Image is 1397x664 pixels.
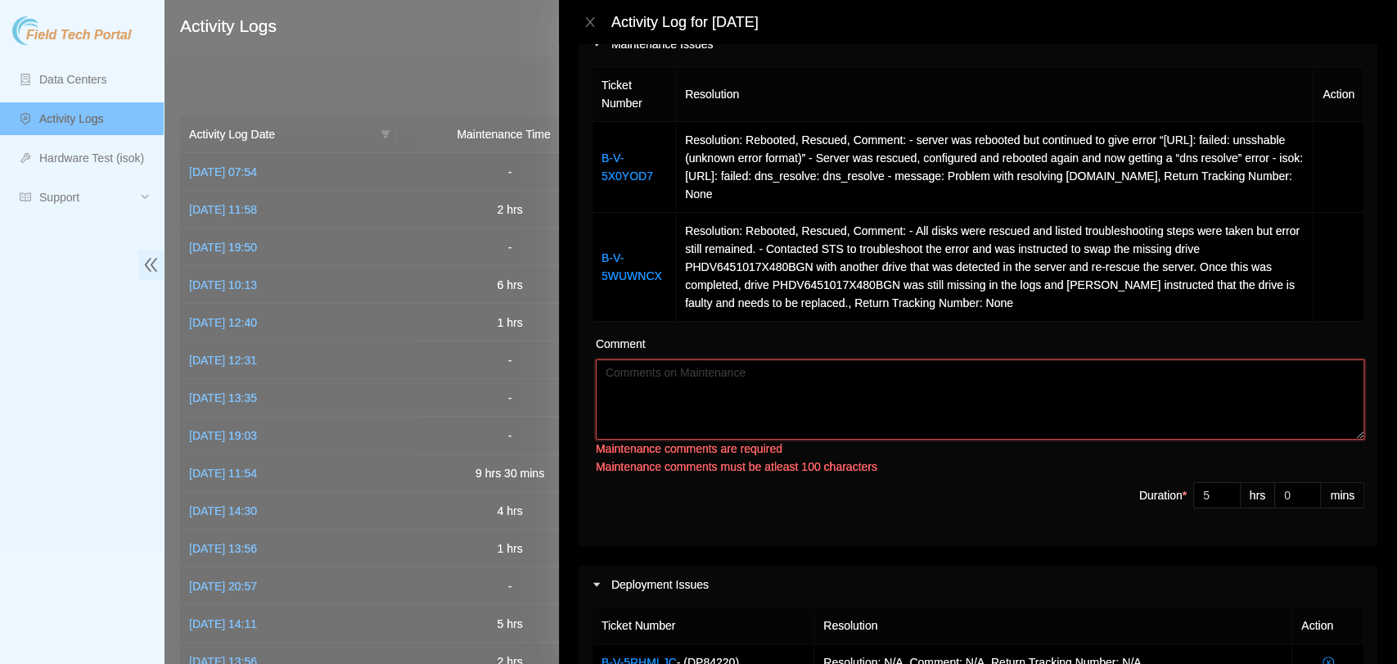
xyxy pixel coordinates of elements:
[579,566,1377,603] div: Deployment Issues
[593,608,814,644] th: Ticket Number
[602,151,653,183] a: B-V-5X0YOD7
[593,67,676,122] th: Ticket Number
[596,440,1364,458] div: Maintenance comments are required
[579,25,1377,63] div: Maintenance Issues
[1139,486,1187,504] div: Duration
[676,122,1314,213] td: Resolution: Rebooted, Rescued, Comment: - server was rebooted but continued to give error “[URL]:...
[592,39,602,49] span: caret-right
[596,335,646,353] label: Comment
[596,359,1364,440] textarea: Comment
[592,580,602,589] span: caret-right
[1241,482,1275,508] div: hrs
[579,15,602,30] button: Close
[611,13,1377,31] div: Activity Log for [DATE]
[596,458,1364,476] div: Maintenance comments must be atleast 100 characters
[676,67,1314,122] th: Resolution
[676,213,1314,322] td: Resolution: Rebooted, Rescued, Comment: - All disks were rescued and listed troubleshooting steps...
[814,608,1292,644] th: Resolution
[1292,608,1364,644] th: Action
[1314,67,1364,122] th: Action
[602,251,662,282] a: B-V-5WUWNCX
[584,16,597,29] span: close
[1321,482,1364,508] div: mins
